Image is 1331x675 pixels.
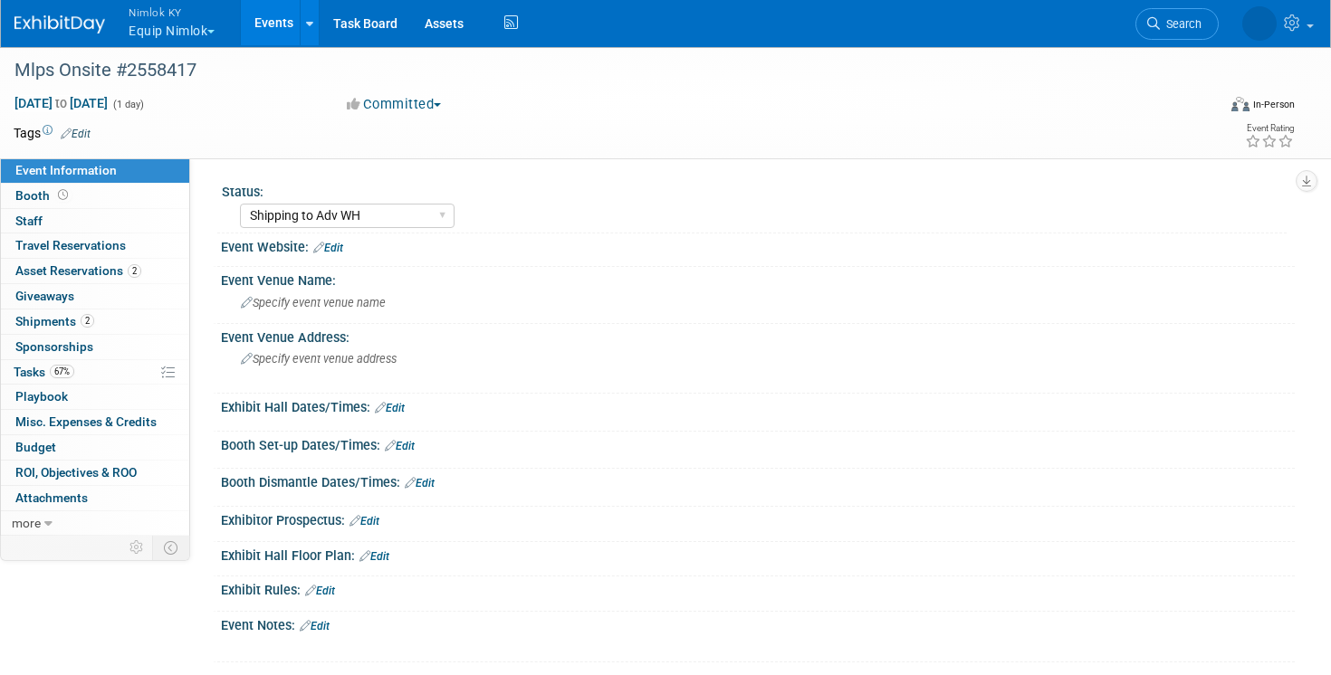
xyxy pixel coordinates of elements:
[1135,8,1219,40] a: Search
[385,440,415,452] a: Edit
[14,365,74,379] span: Tasks
[121,536,153,559] td: Personalize Event Tab Strip
[241,296,386,309] span: Specify event venue name
[15,314,94,328] span: Shipments
[1,233,189,258] a: Travel Reservations
[15,163,117,177] span: Event Information
[12,516,41,530] span: more
[1,360,189,385] a: Tasks67%
[221,576,1295,600] div: Exhibit Rules:
[1,184,189,208] a: Booth
[111,99,144,110] span: (1 day)
[50,365,74,378] span: 67%
[350,515,379,528] a: Edit
[15,465,137,480] span: ROI, Objectives & ROO
[14,15,105,33] img: ExhibitDay
[15,440,56,454] span: Budget
[1,461,189,485] a: ROI, Objectives & ROO
[1160,17,1202,31] span: Search
[221,542,1295,566] div: Exhibit Hall Floor Plan:
[300,620,330,632] a: Edit
[15,238,126,252] span: Travel Reservations
[1,385,189,409] a: Playbook
[405,477,435,490] a: Edit
[15,263,141,278] span: Asset Reservations
[15,414,157,429] span: Misc. Expenses & Credits
[1252,98,1295,111] div: In-Person
[14,124,91,142] td: Tags
[15,339,93,354] span: Sponsorships
[221,267,1295,290] div: Event Venue Name:
[61,128,91,140] a: Edit
[1,209,189,233] a: Staff
[221,469,1295,492] div: Booth Dismantle Dates/Times:
[8,54,1186,87] div: Mlps Onsite #2558417
[1,435,189,460] a: Budget
[15,188,72,203] span: Booth
[1,486,189,510] a: Attachments
[54,188,72,202] span: Booth not reserved yet
[128,264,141,278] span: 2
[15,389,68,404] span: Playbook
[1,410,189,434] a: Misc. Expenses & Credits
[1,335,189,359] a: Sponsorships
[222,178,1287,201] div: Status:
[1231,97,1250,111] img: Format-Inperson.png
[129,3,215,22] span: Nimlok KY
[305,585,335,597] a: Edit
[1,309,189,334] a: Shipments2
[15,289,74,303] span: Giveaways
[359,550,389,563] a: Edit
[1,511,189,536] a: more
[340,95,448,114] button: Committed
[1245,124,1294,133] div: Event Rating
[221,394,1295,417] div: Exhibit Hall Dates/Times:
[221,233,1295,257] div: Event Website:
[1,158,189,183] a: Event Information
[221,432,1295,455] div: Booth Set-up Dates/Times:
[313,242,343,254] a: Edit
[15,214,43,228] span: Staff
[1,259,189,283] a: Asset Reservations2
[81,314,94,328] span: 2
[221,324,1295,347] div: Event Venue Address:
[53,96,70,110] span: to
[153,536,190,559] td: Toggle Event Tabs
[375,402,405,414] a: Edit
[1242,6,1277,41] img: Dana Carroll
[241,352,397,366] span: Specify event venue address
[14,95,109,111] span: [DATE] [DATE]
[1104,94,1295,121] div: Event Format
[221,507,1295,530] div: Exhibitor Prospectus:
[15,490,88,505] span: Attachments
[1,284,189,309] a: Giveaways
[221,612,1295,635] div: Event Notes:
